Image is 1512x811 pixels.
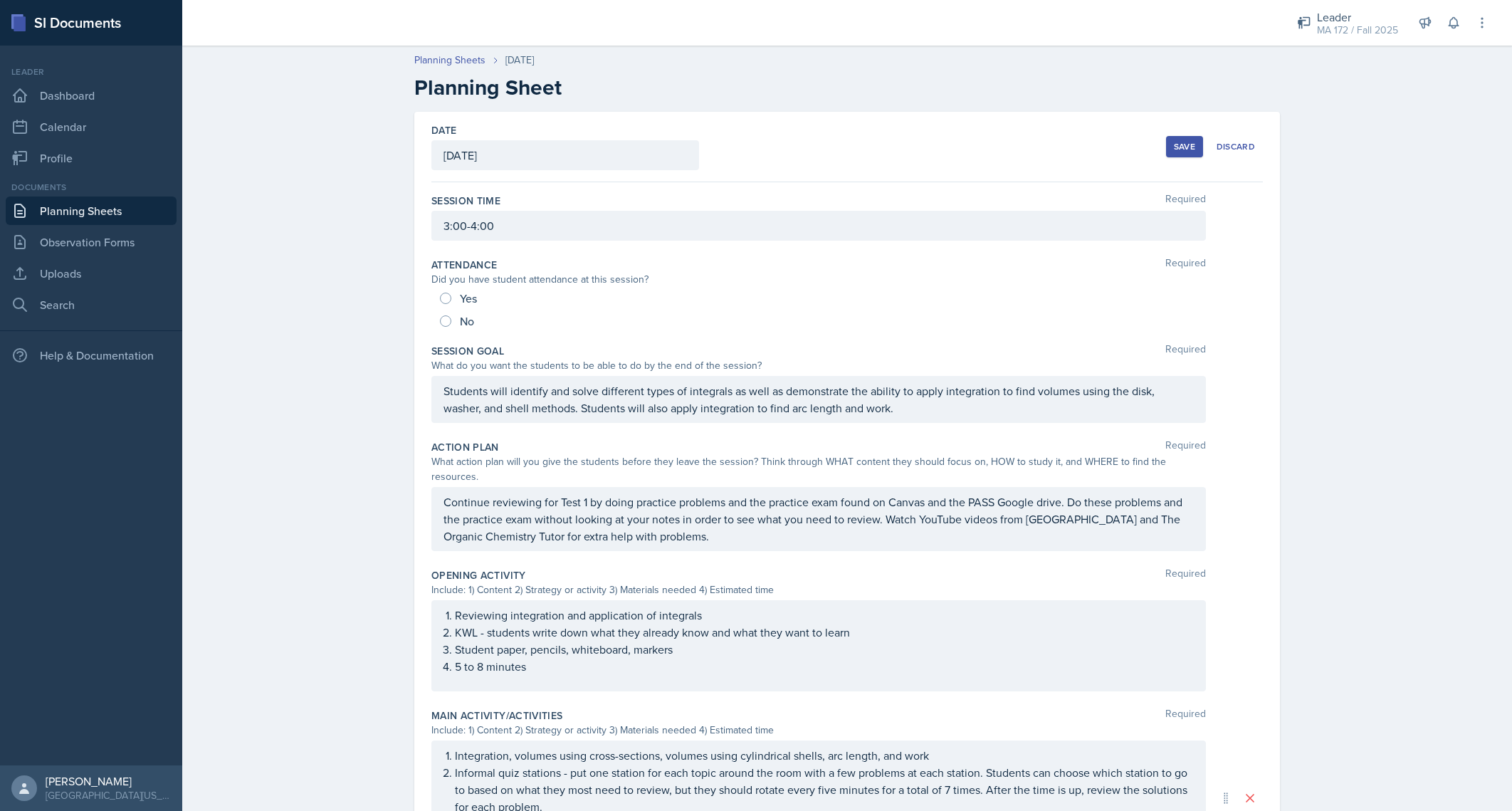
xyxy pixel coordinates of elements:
span: Required [1165,194,1206,208]
p: 3:00-4:00 [443,217,1194,234]
div: Save [1174,141,1195,152]
label: Main Activity/Activities [431,708,562,723]
span: No [460,314,474,328]
span: Required [1165,568,1206,582]
div: [DATE] [505,53,534,68]
div: MA 172 / Fall 2025 [1317,23,1398,38]
p: Students will identify and solve different types of integrals as well as demonstrate the ability ... [443,382,1194,417]
div: Discard [1217,141,1255,152]
a: Profile [6,144,177,172]
label: Session Time [431,194,500,208]
p: 5 to 8 minutes [455,658,1194,675]
label: Session Goal [431,344,504,358]
label: Opening Activity [431,568,526,582]
a: Calendar [6,113,177,141]
a: Uploads [6,259,177,288]
button: Save [1166,136,1203,157]
span: Required [1165,708,1206,723]
p: Continue reviewing for Test 1 by doing practice problems and the practice exam found on Canvas an... [443,493,1194,545]
label: Date [431,123,456,137]
div: Leader [6,66,177,78]
div: [GEOGRAPHIC_DATA][US_STATE] in [GEOGRAPHIC_DATA] [46,788,171,802]
button: Discard [1209,136,1263,157]
div: [PERSON_NAME] [46,774,171,788]
div: Help & Documentation [6,341,177,370]
div: Include: 1) Content 2) Strategy or activity 3) Materials needed 4) Estimated time [431,723,1206,738]
div: Include: 1) Content 2) Strategy or activity 3) Materials needed 4) Estimated time [431,582,1206,597]
div: What do you want the students to be able to do by the end of the session? [431,358,1206,373]
a: Planning Sheets [414,53,485,68]
a: Observation Forms [6,228,177,256]
div: Leader [1317,9,1398,26]
div: What action plan will you give the students before they leave the session? Think through WHAT con... [431,454,1206,484]
a: Dashboard [6,81,177,110]
a: Planning Sheets [6,197,177,225]
span: Yes [460,291,477,305]
span: Required [1165,258,1206,272]
div: Did you have student attendance at this session? [431,272,1206,287]
p: Student paper, pencils, whiteboard, markers [455,641,1194,658]
p: KWL - students write down what they already know and what they want to learn [455,624,1194,641]
span: Required [1165,440,1206,454]
h2: Planning Sheet [414,75,1280,100]
p: Integration, volumes using cross-sections, volumes using cylindrical shells, arc length, and work [455,747,1194,764]
span: Required [1165,344,1206,358]
label: Attendance [431,258,498,272]
div: Documents [6,181,177,194]
label: Action Plan [431,440,499,454]
a: Search [6,291,177,319]
p: Reviewing integration and application of integrals [455,607,1194,624]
